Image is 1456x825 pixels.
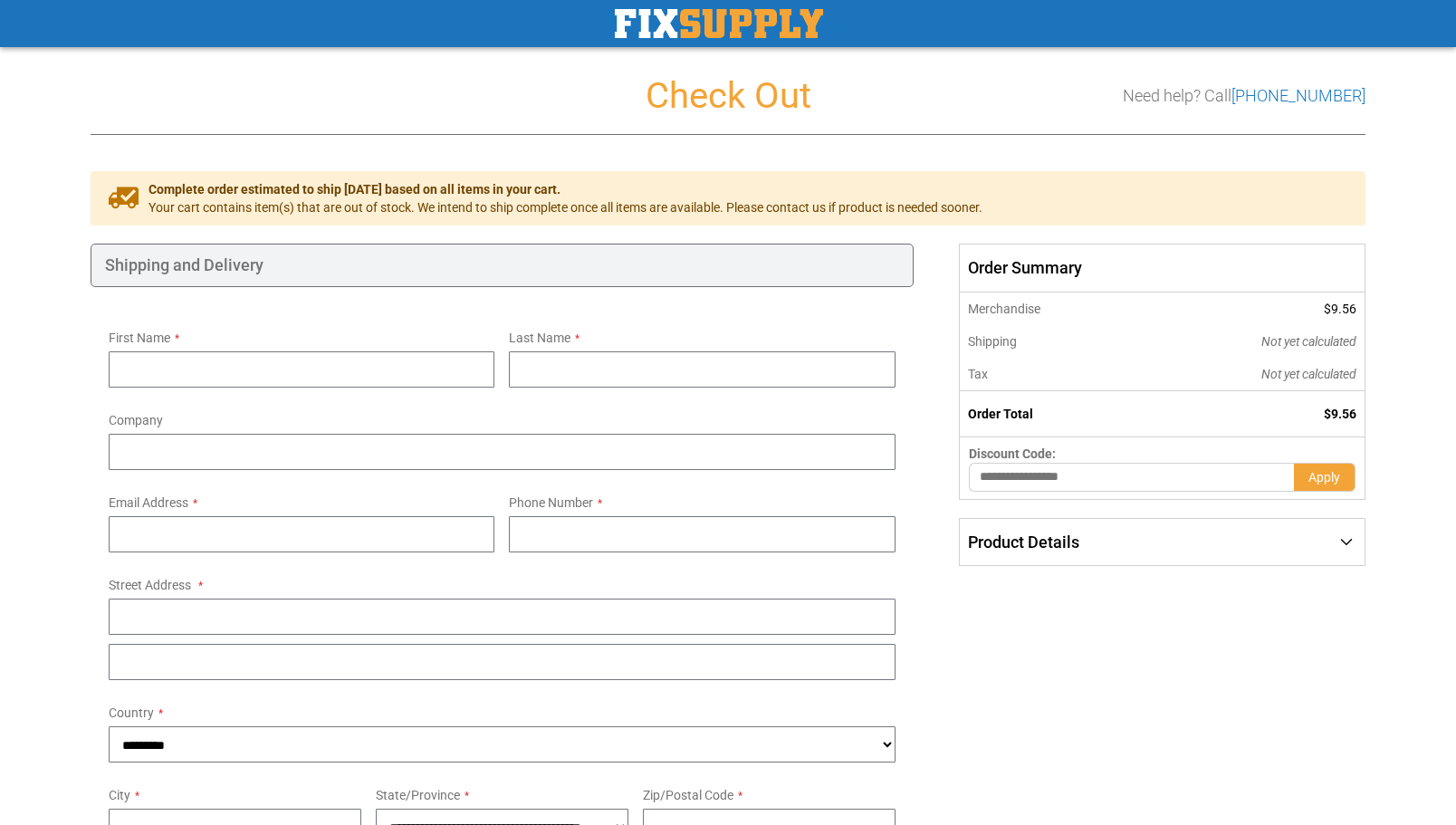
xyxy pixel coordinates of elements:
[968,334,1017,349] span: Shipping
[109,788,130,802] span: City
[615,9,823,38] img: Fix Industrial Supply
[91,76,1365,116] h1: Check Out
[969,446,1056,461] span: Discount Code:
[615,9,823,38] a: store logo
[968,532,1079,552] span: Product Details
[1261,367,1356,381] span: Not yet calculated
[148,198,982,216] span: Your cart contains item(s) that are out of stock. We intend to ship complete once all items are a...
[109,413,163,427] span: Company
[959,293,1139,325] th: Merchandise
[1324,407,1356,421] span: $9.56
[1261,334,1356,349] span: Not yet calculated
[509,495,593,510] span: Phone Number
[109,331,170,345] span: First Name
[91,244,914,287] div: Shipping and Delivery
[109,578,191,592] span: Street Address
[1294,463,1355,492] button: Apply
[509,331,570,345] span: Last Name
[643,788,733,802] span: Zip/Postal Code
[1308,470,1340,484] span: Apply
[376,788,460,802] span: State/Province
[959,244,1365,293] span: Order Summary
[1324,302,1356,316] span: $9.56
[959,358,1139,391] th: Tax
[148,180,982,198] span: Complete order estimated to ship [DATE] based on all items in your cart.
[968,407,1033,421] strong: Order Total
[109,495,188,510] span: Email Address
[1231,86,1365,105] a: [PHONE_NUMBER]
[109,705,154,720] span: Country
[1123,87,1365,105] h3: Need help? Call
